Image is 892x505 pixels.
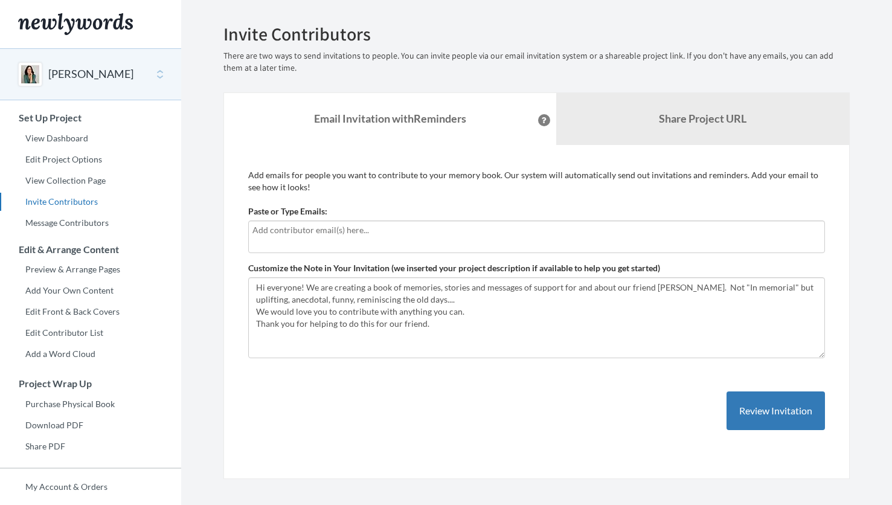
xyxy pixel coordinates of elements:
[314,112,466,125] strong: Email Invitation with Reminders
[248,262,660,274] label: Customize the Note in Your Invitation (we inserted your project description if available to help ...
[18,13,133,35] img: Newlywords logo
[659,112,746,125] b: Share Project URL
[1,244,181,255] h3: Edit & Arrange Content
[252,224,821,237] input: Add contributor email(s) here...
[727,391,825,431] button: Review Invitation
[223,24,850,44] h2: Invite Contributors
[48,66,133,82] button: [PERSON_NAME]
[223,50,850,74] p: There are two ways to send invitations to people. You can invite people via our email invitation ...
[1,112,181,123] h3: Set Up Project
[1,378,181,389] h3: Project Wrap Up
[248,205,327,217] label: Paste or Type Emails:
[248,277,825,358] textarea: Hi everyone! We are creating a book of memories, stories and messages of support for and about ou...
[248,169,825,193] p: Add emails for people you want to contribute to your memory book. Our system will automatically s...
